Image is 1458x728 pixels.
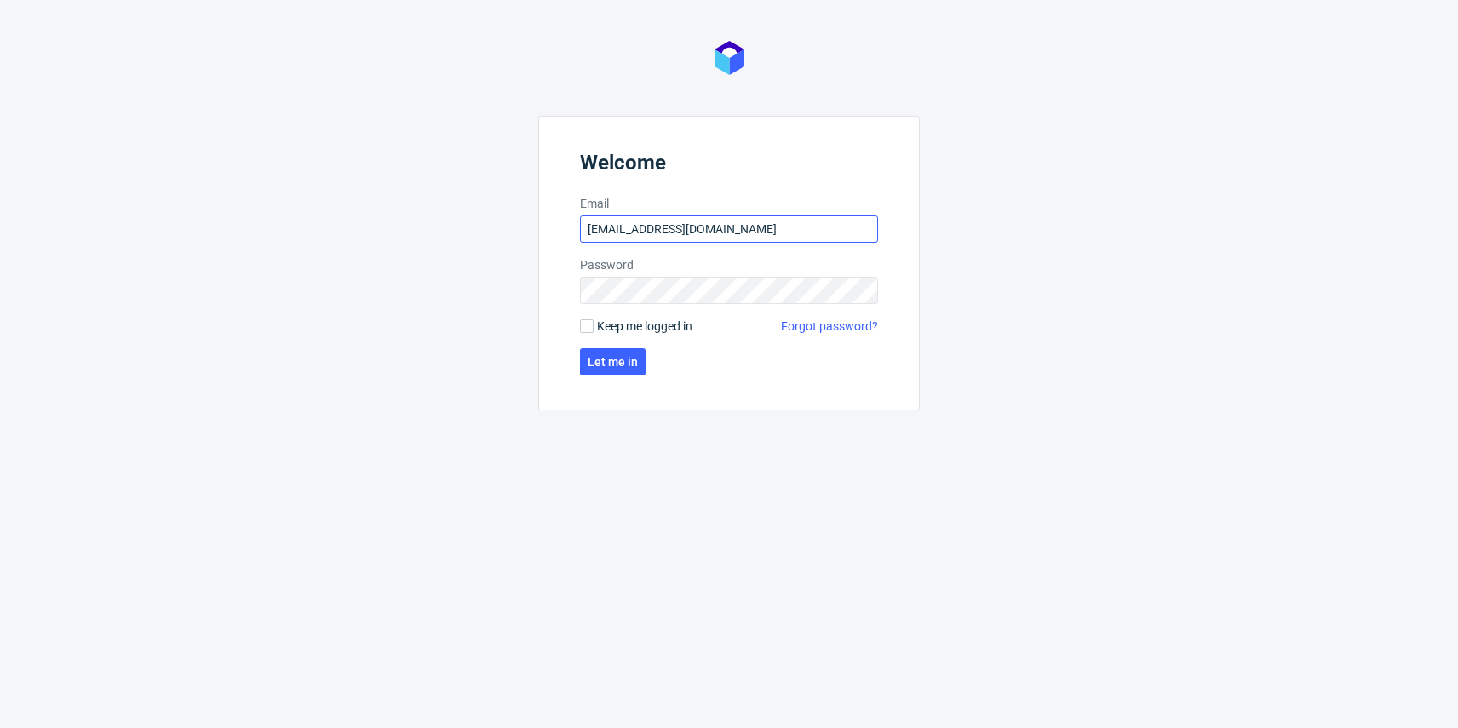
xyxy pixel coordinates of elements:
input: you@youremail.com [580,215,878,243]
span: Keep me logged in [597,318,692,335]
header: Welcome [580,151,878,181]
button: Let me in [580,348,646,375]
a: Forgot password? [781,318,878,335]
label: Password [580,256,878,273]
label: Email [580,195,878,212]
span: Let me in [588,356,638,368]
